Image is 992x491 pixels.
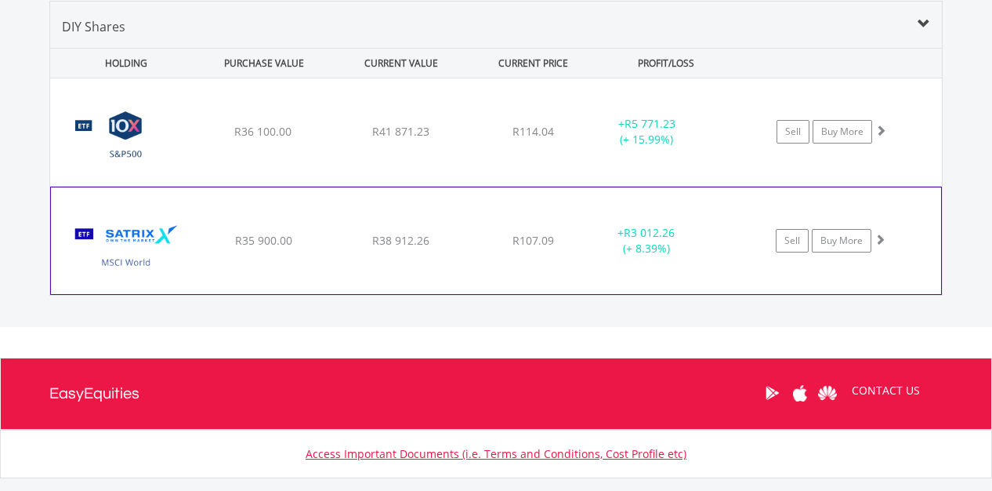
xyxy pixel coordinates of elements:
span: R38 912.26 [372,233,429,248]
span: R107.09 [512,233,554,248]
img: TFSA.CSP500.png [58,98,193,182]
div: PURCHASE VALUE [197,49,331,78]
span: DIY Shares [62,18,125,35]
a: EasyEquities [49,358,139,429]
img: TFSA.STXWDM.png [59,207,194,290]
a: Huawei [813,369,841,417]
span: R41 871.23 [372,124,429,139]
a: Sell [777,120,809,144]
div: HOLDING [51,49,194,78]
div: + (+ 8.39%) [588,225,705,256]
div: + (+ 15.99%) [588,116,706,147]
a: Access Important Documents (i.e. Terms and Conditions, Cost Profile etc) [306,446,686,461]
span: R114.04 [512,124,554,139]
div: CURRENT PRICE [471,49,596,78]
span: R35 900.00 [235,233,292,248]
div: PROFIT/LOSS [599,49,733,78]
a: CONTACT US [841,369,931,413]
a: Google Play [758,369,786,417]
span: R36 100.00 [234,124,291,139]
div: CURRENT VALUE [334,49,468,78]
a: Sell [776,229,809,253]
a: Buy More [812,229,871,253]
span: R5 771.23 [625,116,675,131]
a: Apple [786,369,813,417]
a: Buy More [813,120,872,144]
span: R3 012.26 [624,225,675,240]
